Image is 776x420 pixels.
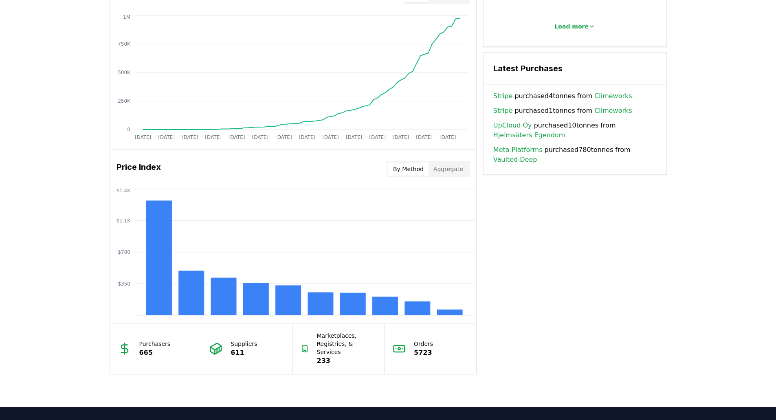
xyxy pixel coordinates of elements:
[158,134,175,140] tspan: [DATE]
[252,134,268,140] tspan: [DATE]
[299,134,315,140] tspan: [DATE]
[317,356,376,366] p: 233
[118,41,131,47] tspan: 750K
[181,134,198,140] tspan: [DATE]
[429,163,468,176] button: Aggregate
[439,134,456,140] tspan: [DATE]
[414,340,433,348] p: Orders
[123,14,130,20] tspan: 1M
[116,218,131,224] tspan: $1.1K
[117,161,161,177] h3: Price Index
[493,91,512,101] a: Stripe
[493,121,532,130] a: UpCloud Oy
[228,134,245,140] tspan: [DATE]
[118,98,131,104] tspan: 250K
[493,91,632,101] span: purchased 4 tonnes from
[139,340,171,348] p: Purchasers
[414,348,433,358] p: 5723
[493,106,632,116] span: purchased 1 tonnes from
[594,106,632,116] a: Climeworks
[493,62,657,75] h3: Latest Purchases
[392,134,409,140] tspan: [DATE]
[322,134,339,140] tspan: [DATE]
[388,163,429,176] button: By Method
[493,130,565,140] a: Hjelmsäters Egendom
[317,332,376,356] p: Marketplaces, Registries, & Services
[205,134,222,140] tspan: [DATE]
[231,340,257,348] p: Suppliers
[118,70,131,75] tspan: 500K
[493,145,657,165] span: purchased 780 tonnes from
[139,348,171,358] p: 665
[416,134,433,140] tspan: [DATE]
[116,188,131,194] tspan: $1.4K
[345,134,362,140] tspan: [DATE]
[275,134,292,140] tspan: [DATE]
[493,106,512,116] a: Stripe
[127,127,130,132] tspan: 0
[369,134,386,140] tspan: [DATE]
[134,134,151,140] tspan: [DATE]
[118,281,130,287] tspan: $350
[594,91,632,101] a: Climeworks
[493,145,543,155] a: Meta Platforms
[118,249,130,255] tspan: $700
[231,348,257,358] p: 611
[493,155,537,165] a: Vaulted Deep
[548,18,602,35] button: Load more
[554,22,589,31] p: Load more
[493,121,657,140] span: purchased 10 tonnes from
